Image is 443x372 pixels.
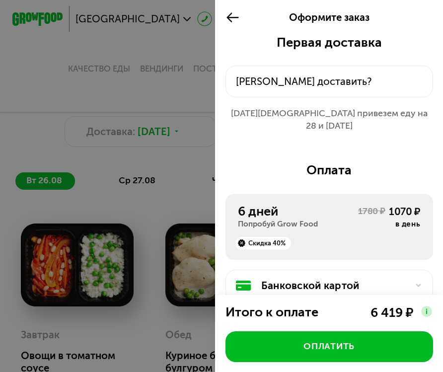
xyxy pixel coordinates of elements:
[236,74,422,89] div: [PERSON_NAME] доставить?
[389,219,420,229] div: в день
[261,278,407,294] div: Банковской картой
[358,205,385,229] div: 1780 ₽
[370,305,414,321] div: 6 419 ₽
[225,305,340,321] div: Итого к оплате
[289,11,369,23] span: Оформите заказ
[235,237,291,249] div: Скидка 40%
[225,163,433,178] div: Оплата
[238,219,358,229] div: Попробуй Grow Food
[225,331,433,362] button: Оплатить
[389,204,420,220] div: 1070 ₽
[238,204,358,220] div: 6 дней
[225,66,433,97] button: [PERSON_NAME] доставить?
[225,107,433,133] div: [DATE][DEMOGRAPHIC_DATA] привезем еду на 28 и [DATE]
[225,35,433,51] div: Первая доставка
[303,340,355,353] div: Оплатить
